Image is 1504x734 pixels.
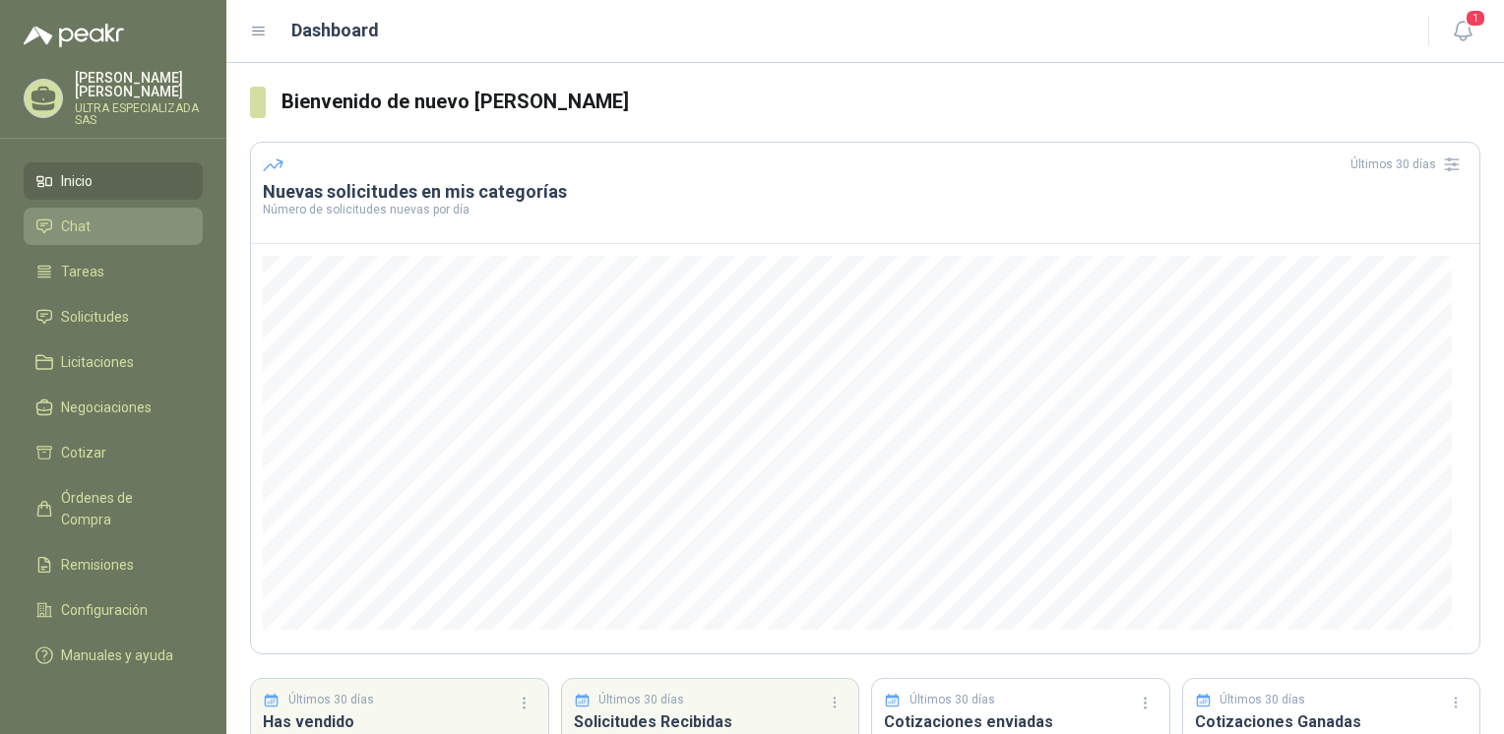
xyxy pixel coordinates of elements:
[288,691,374,709] p: Últimos 30 días
[61,351,134,373] span: Licitaciones
[263,180,1468,204] h3: Nuevas solicitudes en mis categorías
[61,261,104,282] span: Tareas
[1445,14,1480,49] button: 1
[1465,9,1486,28] span: 1
[75,71,203,98] p: [PERSON_NAME] [PERSON_NAME]
[884,709,1158,734] h3: Cotizaciones enviadas
[24,434,203,471] a: Cotizar
[574,709,847,734] h3: Solicitudes Recibidas
[61,599,148,621] span: Configuración
[24,546,203,583] a: Remisiones
[61,442,106,463] span: Cotizar
[291,17,379,44] h1: Dashboard
[61,644,173,666] span: Manuales y ayuda
[24,389,203,426] a: Negociaciones
[24,208,203,245] a: Chat
[24,253,203,290] a: Tareas
[263,204,1468,215] p: Número de solicitudes nuevas por día
[24,637,203,674] a: Manuales y ayuda
[75,102,203,126] p: ULTRA ESPECIALIZADA SAS
[24,162,203,200] a: Inicio
[24,298,203,336] a: Solicitudes
[24,24,124,47] img: Logo peakr
[61,170,93,192] span: Inicio
[263,709,536,734] h3: Has vendido
[1350,149,1468,180] div: Últimos 30 días
[61,306,129,328] span: Solicitudes
[909,691,995,709] p: Últimos 30 días
[61,215,91,237] span: Chat
[1220,691,1305,709] p: Últimos 30 días
[24,343,203,381] a: Licitaciones
[61,487,184,530] span: Órdenes de Compra
[61,397,152,418] span: Negociaciones
[282,87,1480,117] h3: Bienvenido de nuevo [PERSON_NAME]
[24,591,203,629] a: Configuración
[1195,709,1469,734] h3: Cotizaciones Ganadas
[61,554,134,576] span: Remisiones
[598,691,684,709] p: Últimos 30 días
[24,479,203,538] a: Órdenes de Compra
